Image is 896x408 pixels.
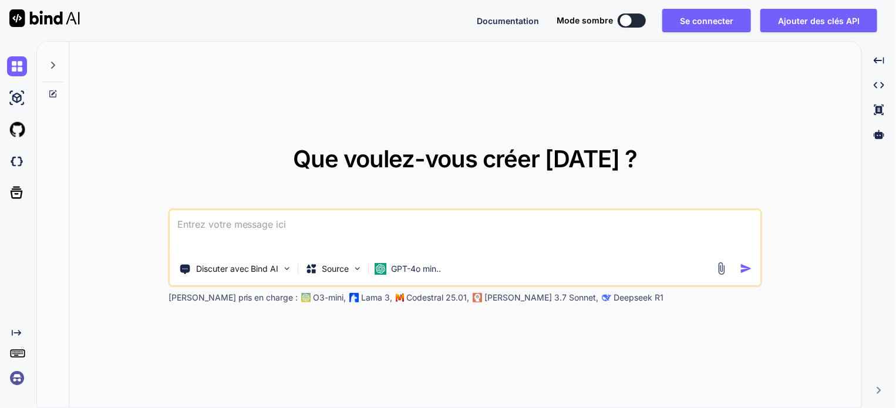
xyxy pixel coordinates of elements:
[392,264,442,274] font: GPT-4o min..
[7,368,27,388] img: se connecter
[614,292,664,302] font: Deepseek R1
[473,293,483,302] img: claude
[7,151,27,171] img: Icône d'idée de nuage sombre
[314,292,346,302] font: O3-mini,
[760,9,877,32] button: Ajouter des clés API
[778,16,860,26] font: Ajouter des clés API
[7,120,27,140] img: githubLumière
[396,294,405,302] img: Mistral-AI
[169,292,298,302] font: [PERSON_NAME] pris en charge :
[557,15,613,25] font: Mode sombre
[375,263,387,275] img: GPT-4o mini
[477,15,539,27] button: Documentation
[485,292,599,302] font: [PERSON_NAME] 3.7 Sonnet,
[407,292,470,302] font: Codestral 25.01,
[680,16,733,26] font: Se connecter
[196,264,279,274] font: Discuter avec Bind AI
[350,293,359,302] img: Lama2
[602,293,612,302] img: claude
[302,293,311,302] img: GPT-4
[477,16,539,26] font: Documentation
[293,144,637,173] font: Que voulez-vous créer [DATE] ?
[353,264,363,274] img: Choisir des modèles
[322,264,349,274] font: Source
[7,56,27,76] img: chat
[740,262,752,275] img: icône
[9,9,80,27] img: Lier l'IA
[662,9,751,32] button: Se connecter
[282,264,292,274] img: Outils de sélection
[7,88,27,108] img: ai-studio
[362,292,393,302] font: Lama 3,
[715,262,728,275] img: pièce jointe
